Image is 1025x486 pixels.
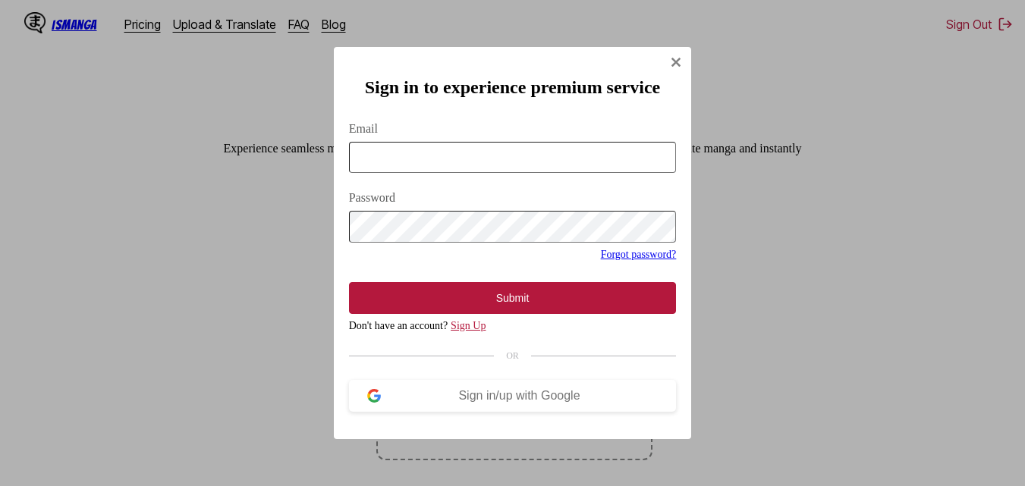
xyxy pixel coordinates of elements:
[670,56,682,68] img: Close
[451,320,486,331] a: Sign Up
[349,380,677,412] button: Sign in/up with Google
[349,77,677,98] h2: Sign in to experience premium service
[349,320,677,332] div: Don't have an account?
[334,47,692,439] div: Sign In Modal
[381,389,659,403] div: Sign in/up with Google
[367,389,381,403] img: google-logo
[349,122,677,136] label: Email
[601,249,677,260] a: Forgot password?
[349,282,677,314] button: Submit
[349,191,677,205] label: Password
[349,350,677,362] div: OR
